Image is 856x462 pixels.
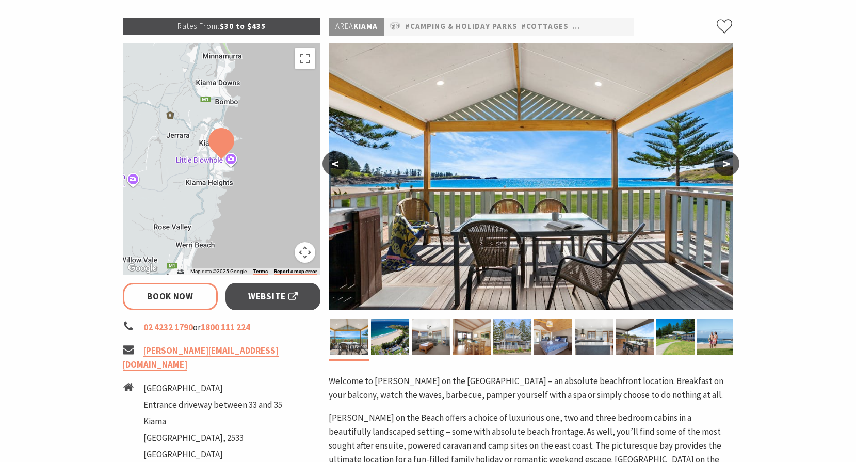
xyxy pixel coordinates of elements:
img: Kendalls on the Beach Holiday Park [493,319,531,355]
span: Map data ©2025 Google [190,268,247,274]
li: [GEOGRAPHIC_DATA] [143,448,282,461]
img: Kendalls on the Beach Holiday Park [329,43,733,310]
a: Report a map error [274,268,317,275]
img: Beachfront cabins at Kendalls on the Beach Holiday Park [656,319,695,355]
li: or [123,321,321,334]
p: Kiama [329,18,384,36]
a: Open this area in Google Maps (opens a new window) [125,262,159,275]
img: Full size kitchen in Cabin 12 [575,319,613,355]
a: [PERSON_NAME][EMAIL_ADDRESS][DOMAIN_NAME] [123,345,279,371]
img: Lounge room in Cabin 12 [412,319,450,355]
button: Keyboard shortcuts [177,268,184,275]
a: 02 4232 1790 [143,322,193,333]
a: 1800 111 224 [201,322,250,333]
span: Rates From: [177,21,220,31]
img: Kendalls on the Beach Holiday Park [534,319,572,355]
img: Google [125,262,159,275]
a: Website [225,283,321,310]
button: > [714,151,739,176]
li: Entrance driveway between 33 and 35 [143,398,282,412]
p: $30 to $435 [123,18,321,35]
img: Aerial view of Kendalls on the Beach Holiday Park [371,319,409,355]
p: Welcome to [PERSON_NAME] on the [GEOGRAPHIC_DATA] – an absolute beachfront location. Breakfast on... [329,374,733,402]
img: Kendalls Beach [697,319,735,355]
a: #Camping & Holiday Parks [405,20,518,33]
button: Toggle fullscreen view [295,48,315,69]
li: [GEOGRAPHIC_DATA] [143,381,282,395]
button: < [322,151,348,176]
span: Area [335,21,353,31]
span: Website [248,290,298,304]
a: #Pet Friendly [572,20,632,33]
button: Map camera controls [295,242,315,263]
li: [GEOGRAPHIC_DATA], 2533 [143,431,282,445]
a: Book Now [123,283,218,310]
a: #Cottages [521,20,569,33]
img: Enjoy the beachfront view in Cabin 12 [616,319,654,355]
a: Terms (opens in new tab) [253,268,268,275]
li: Kiama [143,415,282,428]
img: Kendalls on the Beach Holiday Park [453,319,491,355]
img: Kendalls on the Beach Holiday Park [330,319,368,355]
